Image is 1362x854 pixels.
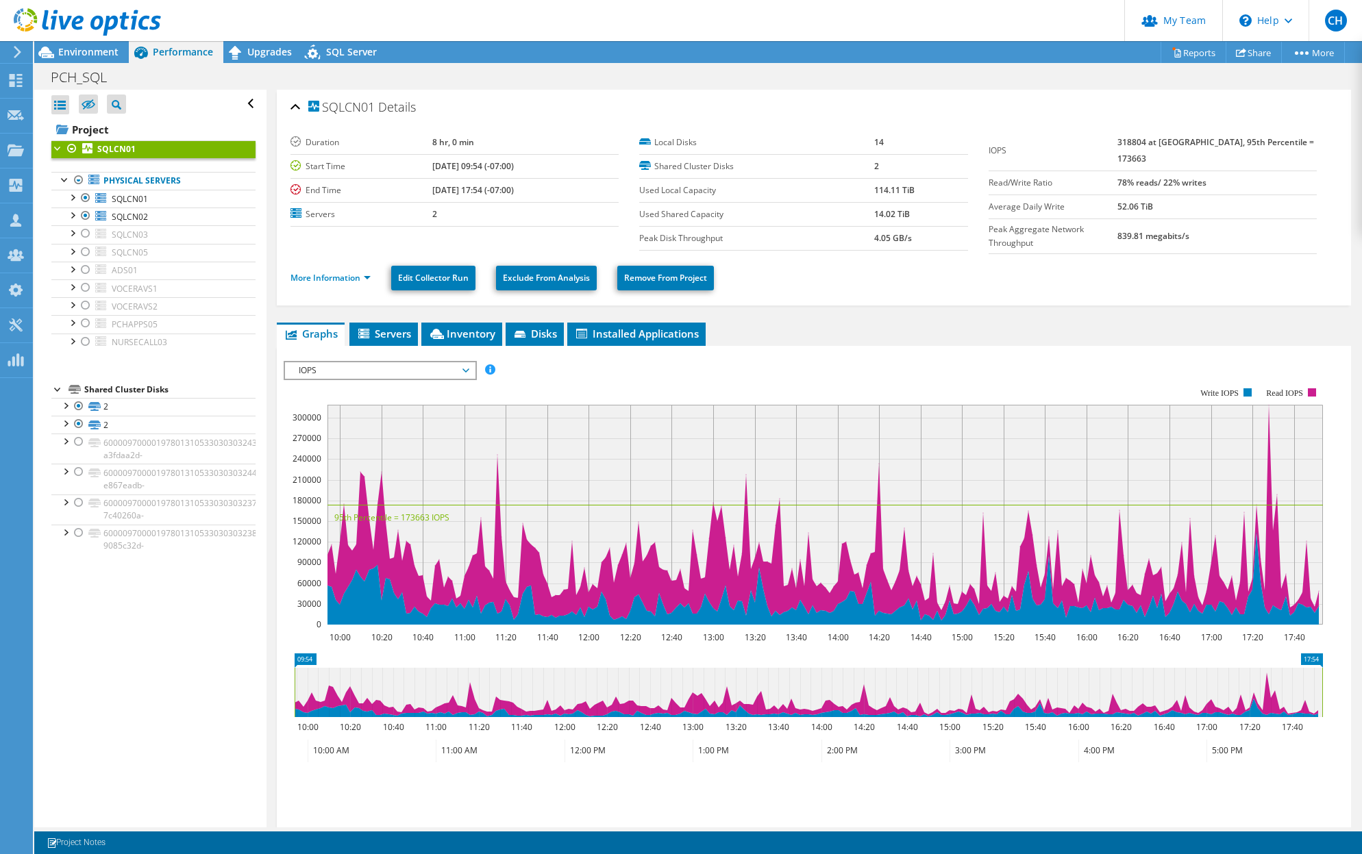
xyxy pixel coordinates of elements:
a: SQLCN01 [51,140,256,158]
label: Shared Cluster Disks [639,160,874,173]
a: VOCERAVS1 [51,279,256,297]
span: Servers [356,327,411,340]
text: 10:00 [330,631,351,643]
b: 839.81 megabits/s [1117,230,1189,242]
span: Environment [58,45,119,58]
text: 11:40 [511,721,532,733]
label: IOPS [989,144,1118,158]
text: 10:40 [383,721,404,733]
a: SQLCN03 [51,225,256,243]
text: 12:20 [620,631,641,643]
text: 14:40 [911,631,932,643]
text: 12:40 [640,721,661,733]
text: 30000 [297,598,321,610]
label: Used Local Capacity [639,184,874,197]
a: 2 [51,416,256,434]
text: 120000 [293,536,321,547]
text: 12:00 [578,631,599,643]
text: 17:20 [1239,721,1261,733]
span: Installed Applications [574,327,699,340]
text: 15:00 [952,631,973,643]
text: 14:40 [897,721,918,733]
a: 60000970000197801310533030303237-7c40260a- [51,494,256,525]
text: Write IOPS [1200,388,1239,398]
b: 4.05 GB/s [874,232,912,244]
a: SQLCN05 [51,244,256,262]
a: NURSECALL03 [51,334,256,351]
a: SQLCN02 [51,208,256,225]
text: 13:00 [703,631,724,643]
text: 150000 [293,515,321,527]
text: 240000 [293,453,321,464]
span: ADS01 [112,264,138,276]
text: 17:40 [1282,721,1303,733]
span: SQLCN03 [112,229,148,240]
text: 180000 [293,494,321,506]
label: Used Shared Capacity [639,208,874,221]
span: VOCERAVS1 [112,283,158,294]
a: PCHAPPS05 [51,315,256,333]
text: 16:20 [1111,721,1132,733]
span: Graphs [284,327,338,340]
text: 13:40 [786,631,807,643]
a: Share [1226,42,1282,63]
span: IOPS [292,362,468,379]
a: Exclude From Analysis [496,266,597,290]
a: 60000970000197801310533030303243-a3fdaa2d- [51,434,256,464]
b: [DATE] 09:54 (-07:00) [432,160,514,172]
b: 114.11 TiB [874,184,915,196]
text: 270000 [293,432,321,444]
text: 17:00 [1196,721,1217,733]
text: 10:00 [297,721,319,733]
text: 0 [317,618,321,630]
text: 210000 [293,474,321,486]
text: 13:40 [768,721,789,733]
span: CH [1325,10,1347,32]
label: Peak Aggregate Network Throughput [989,223,1118,250]
a: More [1281,42,1345,63]
span: Disks [512,327,557,340]
text: 11:20 [469,721,490,733]
a: 2 [51,398,256,416]
text: 300000 [293,412,321,423]
h1: PCH_SQL [45,70,128,85]
a: More Information [290,272,371,284]
text: 15:00 [939,721,961,733]
span: Performance [153,45,213,58]
text: 16:00 [1068,721,1089,733]
label: End Time [290,184,432,197]
a: 60000970000197801310533030303244-e867eadb- [51,464,256,494]
text: 11:40 [537,631,558,643]
text: Read IOPS [1266,388,1303,398]
b: 14.02 TiB [874,208,910,220]
b: 52.06 TiB [1117,201,1153,212]
text: 95th Percentile = 173663 IOPS [334,512,449,523]
span: SQLCN02 [112,211,148,223]
label: Duration [290,136,432,149]
text: 13:20 [726,721,747,733]
a: VOCERAVS2 [51,297,256,315]
text: 10:20 [340,721,361,733]
b: 318804 at [GEOGRAPHIC_DATA], 95th Percentile = 173663 [1117,136,1314,164]
b: 2 [432,208,437,220]
b: 8 hr, 0 min [432,136,474,148]
label: Servers [290,208,432,221]
text: 11:00 [425,721,447,733]
text: 14:20 [854,721,875,733]
span: Details [378,99,416,115]
a: SQLCN01 [51,190,256,208]
text: 12:20 [597,721,618,733]
span: SQLCN01 [308,101,375,114]
a: Reports [1161,42,1226,63]
label: Read/Write Ratio [989,176,1118,190]
a: Project [51,118,256,140]
text: 16:00 [1076,631,1098,643]
text: 11:20 [495,631,517,643]
text: 14:00 [811,721,832,733]
a: Remove From Project [617,266,714,290]
span: SQLCN05 [112,247,148,258]
text: 15:40 [1025,721,1046,733]
span: VOCERAVS2 [112,301,158,312]
b: 2 [874,160,879,172]
a: ADS01 [51,262,256,279]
